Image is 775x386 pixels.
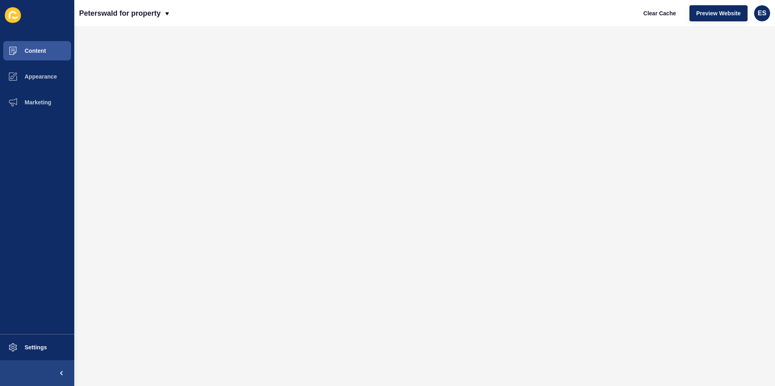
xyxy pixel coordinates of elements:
button: Preview Website [689,5,748,21]
span: ES [758,9,766,17]
p: Peterswald for property [79,3,161,23]
span: Clear Cache [643,9,676,17]
span: Preview Website [696,9,741,17]
button: Clear Cache [637,5,683,21]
